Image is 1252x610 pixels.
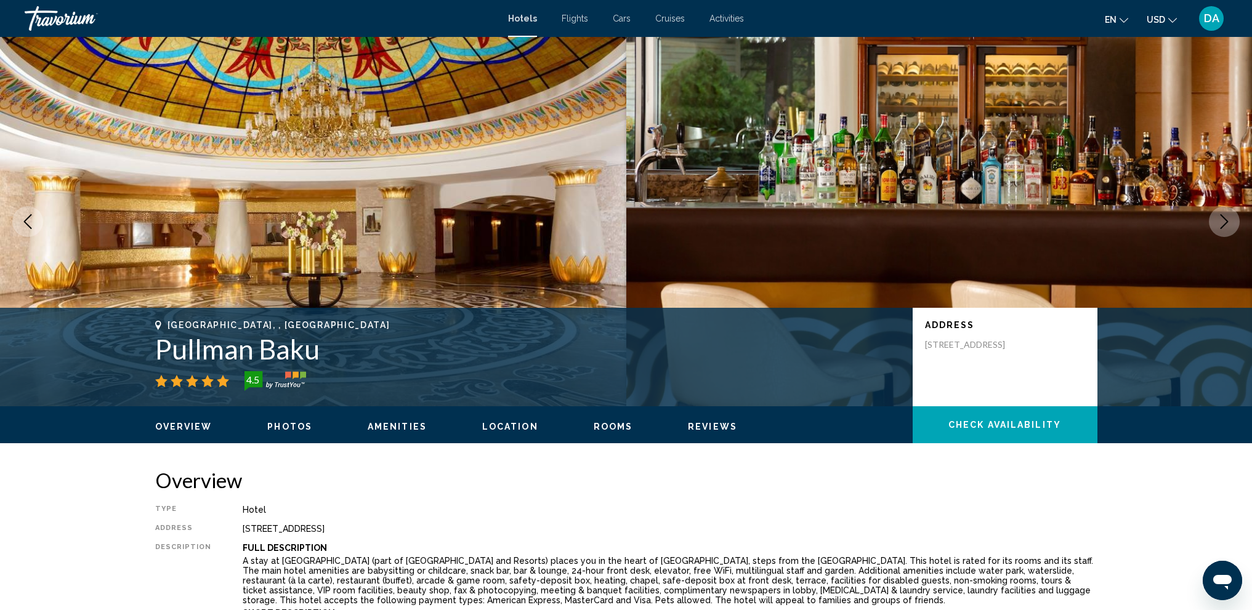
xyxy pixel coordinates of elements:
[613,14,631,23] a: Cars
[688,421,737,432] button: Reviews
[925,339,1024,350] p: [STREET_ADDRESS]
[482,422,538,431] span: Location
[244,371,306,391] img: trustyou-badge-hor.svg
[155,524,212,534] div: Address
[1195,6,1227,31] button: User Menu
[241,372,265,387] div: 4.5
[508,14,537,23] a: Hotels
[243,524,1097,534] div: [STREET_ADDRESS]
[1147,15,1165,25] span: USD
[913,406,1097,443] button: Check Availability
[709,14,744,23] a: Activities
[1147,10,1177,28] button: Change currency
[1203,561,1242,600] iframe: Кнопка запуска окна обмена сообщениями
[368,422,427,431] span: Amenities
[168,320,390,330] span: [GEOGRAPHIC_DATA], , [GEOGRAPHIC_DATA]
[1209,206,1240,237] button: Next image
[12,206,43,237] button: Previous image
[655,14,685,23] a: Cruises
[1105,10,1128,28] button: Change language
[594,422,633,431] span: Rooms
[948,420,1061,430] span: Check Availability
[155,422,212,431] span: Overview
[25,6,496,31] a: Travorium
[594,421,633,432] button: Rooms
[1204,12,1219,25] span: DA
[267,421,312,432] button: Photos
[368,421,427,432] button: Amenities
[267,422,312,431] span: Photos
[155,468,1097,492] h2: Overview
[482,421,538,432] button: Location
[243,556,1097,605] p: A stay at [GEOGRAPHIC_DATA] (part of [GEOGRAPHIC_DATA] and Resorts) places you in the heart of [G...
[155,505,212,515] div: Type
[243,505,1097,515] div: Hotel
[155,421,212,432] button: Overview
[243,543,327,553] b: Full Description
[562,14,588,23] a: Flights
[1105,15,1117,25] span: en
[688,422,737,431] span: Reviews
[155,333,900,365] h1: Pullman Baku
[925,320,1085,330] p: Address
